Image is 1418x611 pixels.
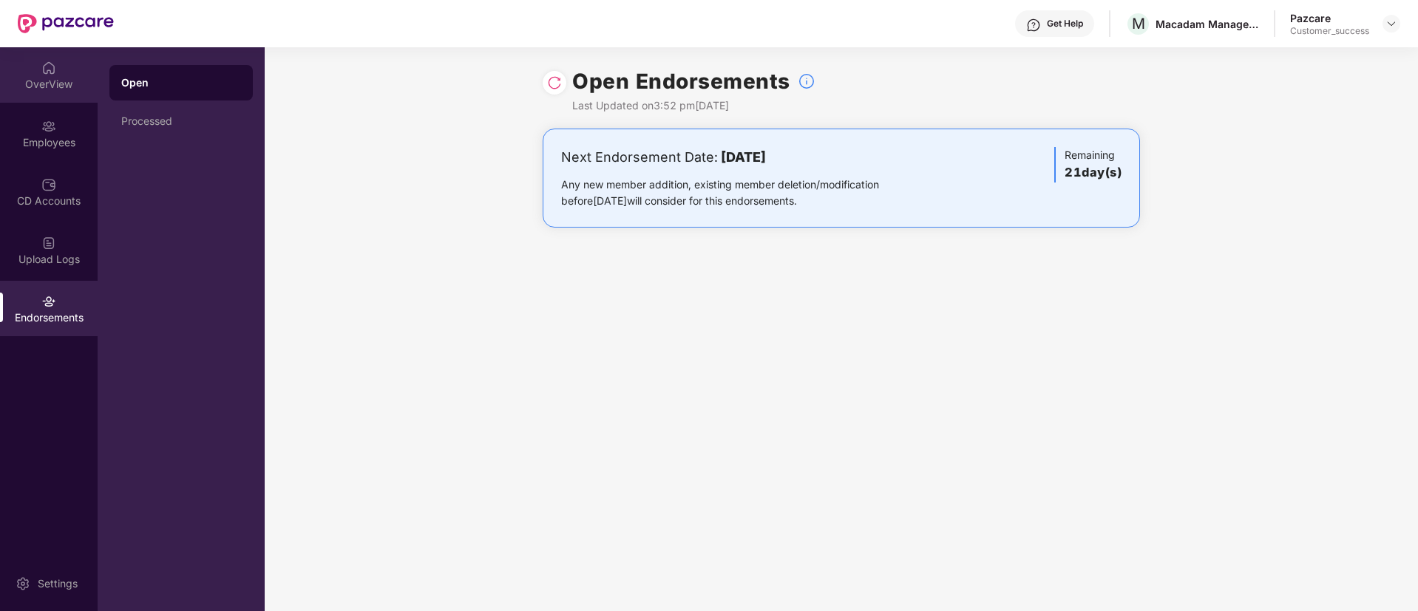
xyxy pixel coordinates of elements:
div: Macadam Management Services Private Limited [1156,17,1259,31]
div: Pazcare [1290,11,1369,25]
h3: 21 day(s) [1065,163,1122,182]
div: Last Updated on 3:52 pm[DATE] [572,98,815,114]
div: Remaining [1054,147,1122,182]
div: Settings [33,576,82,591]
b: [DATE] [721,149,766,165]
div: Get Help [1047,18,1083,30]
img: svg+xml;base64,PHN2ZyBpZD0iU2V0dGluZy0yMHgyMCIgeG1sbnM9Imh0dHA6Ly93d3cudzMub3JnLzIwMDAvc3ZnIiB3aW... [16,576,30,591]
div: Processed [121,115,241,127]
img: svg+xml;base64,PHN2ZyBpZD0iSG9tZSIgeG1sbnM9Imh0dHA6Ly93d3cudzMub3JnLzIwMDAvc3ZnIiB3aWR0aD0iMjAiIG... [41,61,56,75]
span: M [1132,15,1145,33]
div: Open [121,75,241,90]
img: svg+xml;base64,PHN2ZyBpZD0iRW1wbG95ZWVzIiB4bWxucz0iaHR0cDovL3d3dy53My5vcmcvMjAwMC9zdmciIHdpZHRoPS... [41,119,56,134]
img: svg+xml;base64,PHN2ZyBpZD0iSGVscC0zMngzMiIgeG1sbnM9Imh0dHA6Ly93d3cudzMub3JnLzIwMDAvc3ZnIiB3aWR0aD... [1026,18,1041,33]
img: svg+xml;base64,PHN2ZyBpZD0iSW5mb18tXzMyeDMyIiBkYXRhLW5hbWU9IkluZm8gLSAzMngzMiIgeG1sbnM9Imh0dHA6Ly... [798,72,815,90]
div: Next Endorsement Date: [561,147,926,168]
img: svg+xml;base64,PHN2ZyBpZD0iVXBsb2FkX0xvZ3MiIGRhdGEtbmFtZT0iVXBsb2FkIExvZ3MiIHhtbG5zPSJodHRwOi8vd3... [41,236,56,250]
div: Customer_success [1290,25,1369,37]
img: New Pazcare Logo [18,14,114,33]
div: Any new member addition, existing member deletion/modification before [DATE] will consider for th... [561,177,926,209]
img: svg+xml;base64,PHN2ZyBpZD0iQ0RfQWNjb3VudHMiIGRhdGEtbmFtZT0iQ0QgQWNjb3VudHMiIHhtbG5zPSJodHRwOi8vd3... [41,177,56,192]
img: svg+xml;base64,PHN2ZyBpZD0iUmVsb2FkLTMyeDMyIiB4bWxucz0iaHR0cDovL3d3dy53My5vcmcvMjAwMC9zdmciIHdpZH... [547,75,562,90]
img: svg+xml;base64,PHN2ZyBpZD0iRHJvcGRvd24tMzJ4MzIiIHhtbG5zPSJodHRwOi8vd3d3LnczLm9yZy8yMDAwL3N2ZyIgd2... [1385,18,1397,30]
h1: Open Endorsements [572,65,790,98]
img: svg+xml;base64,PHN2ZyBpZD0iRW5kb3JzZW1lbnRzIiB4bWxucz0iaHR0cDovL3d3dy53My5vcmcvMjAwMC9zdmciIHdpZH... [41,294,56,309]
